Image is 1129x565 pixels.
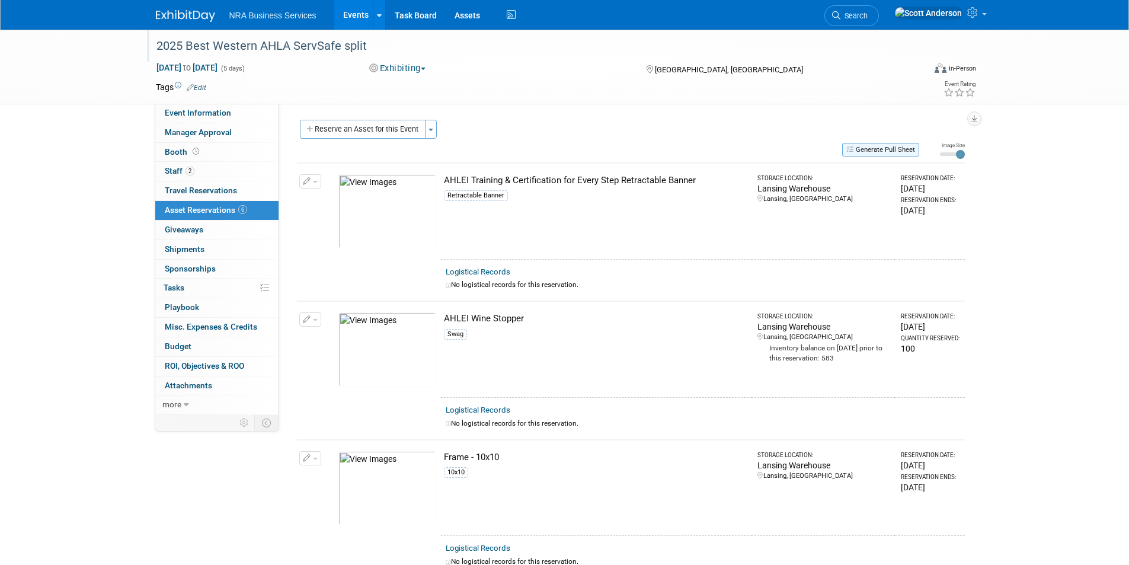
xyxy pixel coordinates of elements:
[165,108,231,117] span: Event Information
[338,312,436,387] img: View Images
[238,205,247,214] span: 6
[165,205,247,215] span: Asset Reservations
[757,451,891,459] div: Storage Location:
[155,279,279,298] a: Tasks
[894,7,962,20] img: Scott Anderson
[155,162,279,181] a: Staff2
[901,473,960,481] div: Reservation Ends:
[757,174,891,183] div: Storage Location:
[300,120,426,139] button: Reserve an Asset for this Event
[254,415,279,430] td: Toggle Event Tabs
[165,381,212,390] span: Attachments
[155,376,279,395] a: Attachments
[229,11,316,20] span: NRA Business Services
[155,357,279,376] a: ROI, Objectives & ROO
[155,123,279,142] a: Manager Approval
[338,451,436,525] img: View Images
[155,143,279,162] a: Booth
[901,205,960,216] div: [DATE]
[156,81,206,93] td: Tags
[824,5,879,26] a: Search
[187,84,206,92] a: Edit
[444,329,467,340] div: Swag
[156,62,218,73] span: [DATE] [DATE]
[901,451,960,459] div: Reservation Date:
[757,459,891,471] div: Lansing Warehouse
[165,225,203,234] span: Giveaways
[155,181,279,200] a: Travel Reservations
[185,167,194,175] span: 2
[165,147,202,157] span: Booth
[901,459,960,471] div: [DATE]
[165,166,194,175] span: Staff
[181,63,193,72] span: to
[165,361,244,371] span: ROI, Objectives & ROO
[446,267,510,276] a: Logistical Records
[855,62,977,79] div: Event Format
[155,318,279,337] a: Misc. Expenses & Credits
[155,260,279,279] a: Sponsorships
[757,194,891,204] div: Lansing, [GEOGRAPHIC_DATA]
[444,467,468,478] div: 10x10
[757,342,891,363] div: Inventory balance on [DATE] prior to this reservation: 583
[190,147,202,156] span: Booth not reserved yet
[948,64,976,73] div: In-Person
[165,322,257,331] span: Misc. Expenses & Credits
[155,201,279,220] a: Asset Reservations6
[234,415,255,430] td: Personalize Event Tab Strip
[446,280,960,290] div: No logistical records for this reservation.
[655,65,803,74] span: [GEOGRAPHIC_DATA], [GEOGRAPHIC_DATA]
[901,312,960,321] div: Reservation Date:
[757,312,891,321] div: Storage Location:
[840,11,868,20] span: Search
[444,312,747,325] div: AHLEI Wine Stopper
[757,321,891,333] div: Lansing Warehouse
[444,451,747,464] div: Frame - 10x10
[444,174,747,187] div: AHLEI Training & Certification for Every Step Retractable Banner
[165,244,204,254] span: Shipments
[446,544,510,553] a: Logistical Records
[220,65,245,72] span: (5 days)
[155,240,279,259] a: Shipments
[155,221,279,240] a: Giveaways
[901,174,960,183] div: Reservation Date:
[757,183,891,194] div: Lansing Warehouse
[901,196,960,205] div: Reservation Ends:
[155,337,279,356] a: Budget
[165,264,216,273] span: Sponsorships
[165,127,232,137] span: Manager Approval
[164,283,184,292] span: Tasks
[901,481,960,493] div: [DATE]
[444,190,508,201] div: Retractable Banner
[935,63,946,73] img: Format-Inperson.png
[842,143,919,157] button: Generate Pull Sheet
[446,406,510,414] a: Logistical Records
[901,334,960,343] div: Quantity Reserved:
[757,471,891,481] div: Lansing, [GEOGRAPHIC_DATA]
[901,343,960,355] div: 100
[165,341,191,351] span: Budget
[338,174,436,248] img: View Images
[901,321,960,333] div: [DATE]
[944,81,976,87] div: Event Rating
[162,400,181,409] span: more
[940,142,965,149] div: Image Size
[156,10,215,22] img: ExhibitDay
[446,419,960,429] div: No logistical records for this reservation.
[152,36,907,57] div: 2025 Best Western AHLA ServSafe split
[757,333,891,342] div: Lansing, [GEOGRAPHIC_DATA]
[155,104,279,123] a: Event Information
[165,186,237,195] span: Travel Reservations
[365,62,430,75] button: Exhibiting
[165,302,199,312] span: Playbook
[155,395,279,414] a: more
[901,183,960,194] div: [DATE]
[155,298,279,317] a: Playbook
